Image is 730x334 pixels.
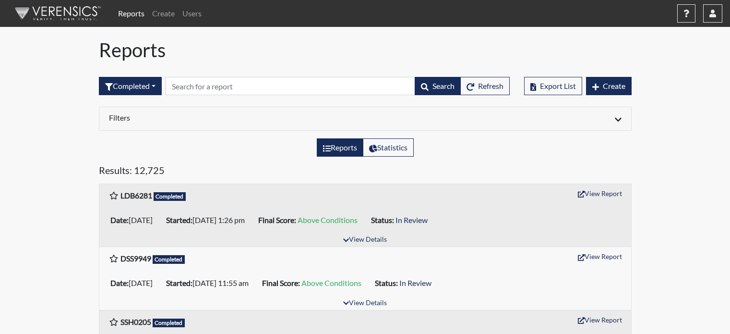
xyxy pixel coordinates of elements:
span: Refresh [478,81,503,90]
span: Completed [154,192,186,201]
li: [DATE] [107,275,162,291]
h1: Reports [99,38,632,62]
button: View Details [339,234,391,247]
button: View Report [574,249,626,264]
span: Above Conditions [298,215,358,224]
button: View Details [339,297,391,310]
b: Date: [110,278,129,287]
span: Completed [153,319,185,327]
span: Completed [153,255,185,264]
li: [DATE] [107,212,162,228]
h6: Filters [109,113,358,122]
label: View statistics about completed interviews [363,138,414,157]
b: Started: [166,215,192,224]
span: Search [432,81,455,90]
b: Date: [110,215,129,224]
span: In Review [399,278,431,287]
b: Final Score: [258,215,296,224]
div: Filter by interview status [99,77,162,95]
b: DSS9949 [120,254,151,263]
span: Above Conditions [301,278,361,287]
b: Status: [371,215,394,224]
b: Final Score: [262,278,300,287]
button: View Report [574,186,626,201]
b: Status: [375,278,398,287]
li: [DATE] 1:26 pm [162,212,254,228]
a: Reports [114,4,148,23]
b: Started: [166,278,192,287]
button: Create [586,77,632,95]
a: Create [148,4,179,23]
button: View Report [574,312,626,327]
input: Search by Registration ID, Interview Number, or Investigation Name. [166,77,415,95]
label: View the list of reports [317,138,363,157]
span: In Review [395,215,428,224]
button: Export List [524,77,582,95]
h5: Results: 12,725 [99,164,632,180]
button: Refresh [460,77,510,95]
div: Click to expand/collapse filters [102,113,629,124]
span: Export List [540,81,576,90]
li: [DATE] 11:55 am [162,275,258,291]
button: Completed [99,77,162,95]
b: SSH0205 [120,317,151,326]
a: Users [179,4,205,23]
button: Search [415,77,461,95]
b: LDB6281 [120,191,152,200]
span: Create [603,81,625,90]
